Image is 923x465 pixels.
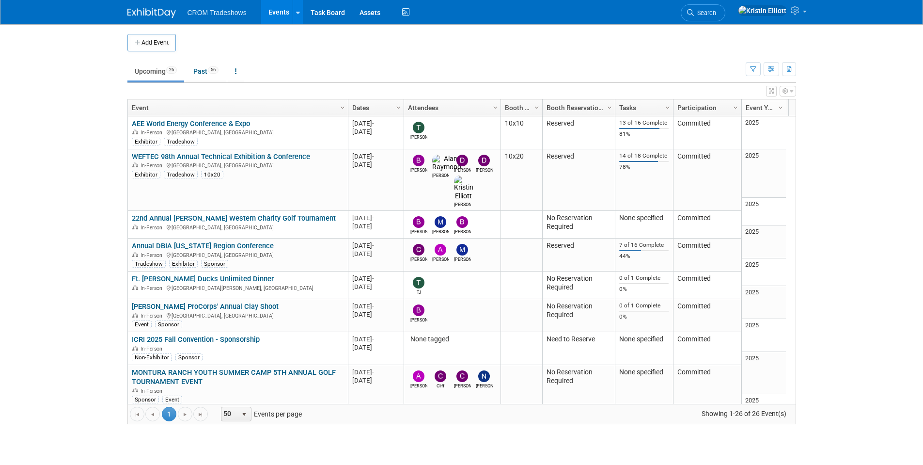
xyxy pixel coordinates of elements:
[533,104,541,112] span: Column Settings
[337,99,348,114] a: Column Settings
[352,128,399,136] div: [DATE]
[352,250,399,258] div: [DATE]
[501,149,542,211] td: 10x20
[132,129,138,134] img: In-Person Event
[175,353,203,361] div: Sponsor
[145,407,160,421] a: Go to the previous page
[454,176,473,201] img: Kristin Elliott
[673,332,741,365] td: Committed
[197,411,204,418] span: Go to the last page
[410,316,427,323] div: Branden Peterson
[432,155,461,172] img: Alan Raymond
[456,244,468,256] img: Michael Brandao
[742,225,786,258] td: 2025
[619,286,669,293] div: 0%
[132,152,310,161] a: WEFTEC 98th Annual Technical Exhibition & Conference
[410,166,427,174] div: Bobby Oyenarte
[532,99,542,114] a: Column Settings
[132,285,138,290] img: In-Person Event
[132,241,274,250] a: Annual DBIA [US_STATE] Region Conference
[673,211,741,239] td: Committed
[372,336,374,343] span: -
[413,155,424,166] img: Bobby Oyenarte
[132,119,250,128] a: AEE World Energy Conference & Expo
[454,201,471,208] div: Kristin Elliott
[746,99,780,116] a: Event Year
[408,99,494,116] a: Attendees
[454,166,471,174] div: Daniel Haugland
[352,310,399,319] div: [DATE]
[408,335,496,344] div: None tagged
[542,239,615,272] td: Reserved
[432,256,449,263] div: Alexander Ciasca
[662,99,673,114] a: Column Settings
[132,138,160,145] div: Exhibitor
[141,224,165,231] span: In-Person
[742,198,786,225] td: 2025
[490,99,501,114] a: Column Settings
[547,99,609,116] a: Booth Reservation Status
[208,66,219,74] span: 56
[742,352,786,394] td: 2025
[132,171,160,178] div: Exhibitor
[352,160,399,169] div: [DATE]
[352,302,399,310] div: [DATE]
[454,256,471,263] div: Michael Brandao
[673,299,741,332] td: Committed
[742,394,786,422] td: 2025
[619,302,669,309] div: 0 of 1 Complete
[542,332,615,365] td: Need to Reserve
[454,382,471,389] div: Cameron Kenyon
[742,116,786,149] td: 2025
[432,228,449,235] div: Myers Carpenter
[141,388,165,394] span: In-Person
[410,382,427,389] div: Alexander Ciasca
[162,407,176,421] span: 1
[141,162,165,169] span: In-Person
[169,260,198,268] div: Exhibitor
[208,407,312,421] span: Events per page
[188,9,247,16] span: CROM Tradeshows
[132,368,336,386] a: MONTURA RANCH YOUTH SUMMER CAMP 5TH ANNUAL GOLF TOURNAMENT EVENT
[501,116,542,149] td: 10x10
[132,128,344,136] div: [GEOGRAPHIC_DATA], [GEOGRAPHIC_DATA]
[132,252,138,257] img: In-Person Event
[619,152,669,160] div: 14 of 18 Complete
[155,321,182,328] div: Sponsor
[410,289,427,296] div: TJ Williams
[164,171,198,178] div: Tradeshow
[181,411,189,418] span: Go to the next page
[410,256,427,263] div: Cameron Kenyon
[456,370,468,382] img: Cameron Kenyon
[619,253,669,260] div: 44%
[542,149,615,211] td: Reserved
[542,365,615,407] td: No Reservation Required
[133,411,141,418] span: Go to the first page
[394,104,402,112] span: Column Settings
[542,116,615,149] td: Reserved
[372,120,374,127] span: -
[619,99,667,116] a: Tasks
[132,396,159,403] div: Sponsor
[141,346,165,352] span: In-Person
[132,224,138,229] img: In-Person Event
[186,62,226,80] a: Past56
[413,122,424,133] img: Tod Green
[132,321,152,328] div: Event
[619,368,669,377] div: None specified
[352,343,399,352] div: [DATE]
[132,162,138,167] img: In-Person Event
[201,260,228,268] div: Sponsor
[673,272,741,299] td: Committed
[673,116,741,149] td: Committed
[127,34,176,51] button: Add Event
[393,99,404,114] a: Column Settings
[164,138,198,145] div: Tradeshow
[132,260,166,268] div: Tradeshow
[352,274,399,283] div: [DATE]
[352,283,399,291] div: [DATE]
[221,407,238,421] span: 50
[141,313,165,319] span: In-Person
[352,241,399,250] div: [DATE]
[132,223,344,231] div: [GEOGRAPHIC_DATA], [GEOGRAPHIC_DATA]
